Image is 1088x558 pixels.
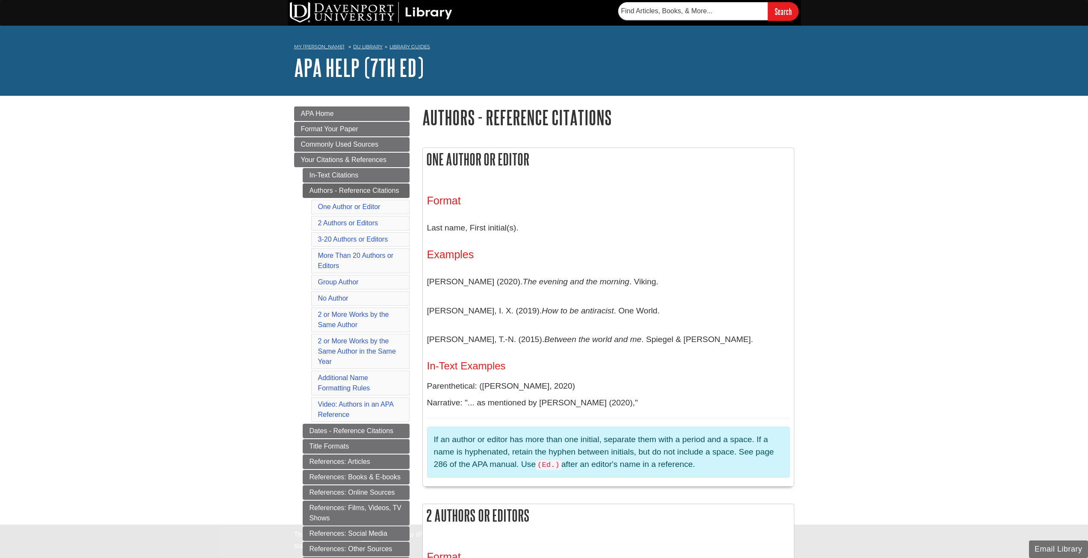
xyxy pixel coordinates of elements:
[301,141,378,148] span: Commonly Used Sources
[536,460,561,470] code: (Ed.)
[427,195,790,207] h3: Format
[389,44,430,50] a: Library Guides
[318,337,396,365] a: 2 or More Works by the Same Author in the Same Year
[768,2,799,21] input: Search
[427,360,790,372] h4: In-Text Examples
[318,278,359,286] a: Group Author
[294,43,345,50] a: My [PERSON_NAME]
[303,470,410,484] a: References: Books & E-books
[618,2,768,20] input: Find Articles, Books, & More...
[294,54,424,81] a: APA Help (7th Ed)
[318,236,388,243] a: 3-20 Authors or Editors
[318,252,394,269] a: More Than 20 Authors or Editors
[303,542,410,556] a: References: Other Sources
[301,125,358,133] span: Format Your Paper
[542,306,614,315] i: How to be antiracist
[427,216,790,240] p: Last name, First initial(s).
[434,434,783,471] p: If an author or editor has more than one initial, separate them with a period and a space. If a n...
[303,168,410,183] a: In-Text Citations
[303,439,410,454] a: Title Formats
[423,504,794,527] h2: 2 Authors or Editors
[318,374,370,392] a: Additional Name Formatting Rules
[294,106,410,121] a: APA Home
[544,335,641,344] i: Between the world and me
[301,156,386,163] span: Your Citations & References
[618,2,799,21] form: Searches DU Library's articles, books, and more
[303,485,410,500] a: References: Online Sources
[427,380,790,393] p: Parenthetical: ([PERSON_NAME], 2020)
[318,219,378,227] a: 2 Authors or Editors
[318,401,393,418] a: Video: Authors in an APA Reference
[522,277,629,286] i: The evening and the morning
[294,137,410,152] a: Commonly Used Sources
[303,455,410,469] a: References: Articles
[422,106,794,128] h1: Authors - Reference Citations
[290,2,452,23] img: DU Library
[427,327,790,352] p: [PERSON_NAME], T.-N. (2015). . Spiegel & [PERSON_NAME].
[294,41,794,55] nav: breadcrumb
[353,44,383,50] a: DU Library
[318,295,348,302] a: No Author
[423,148,794,171] h2: One Author or Editor
[303,183,410,198] a: Authors - Reference Citations
[303,424,410,438] a: Dates - Reference Citations
[1029,540,1088,558] button: Email Library
[427,248,790,261] h3: Examples
[427,397,790,409] p: Narrative: "... as mentioned by [PERSON_NAME] (2020),"
[427,269,790,294] p: [PERSON_NAME] (2020). . Viking.
[303,526,410,541] a: References: Social Media
[318,311,389,328] a: 2 or More Works by the Same Author
[427,298,790,323] p: [PERSON_NAME], I. X. (2019). . One World.
[294,153,410,167] a: Your Citations & References
[294,122,410,136] a: Format Your Paper
[301,110,334,117] span: APA Home
[303,501,410,526] a: References: Films, Videos, TV Shows
[318,203,380,210] a: One Author or Editor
